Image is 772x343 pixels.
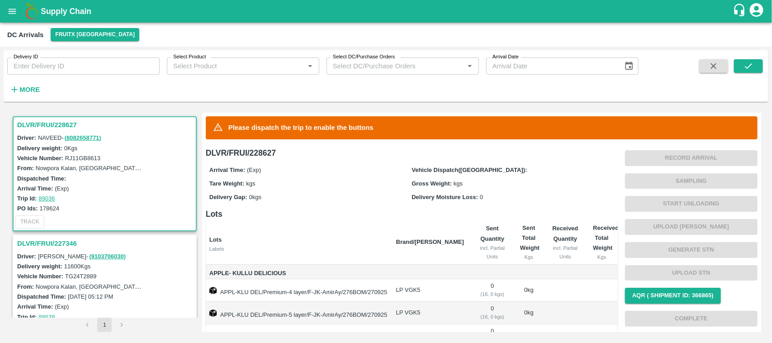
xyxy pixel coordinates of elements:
input: Arrival Date [486,57,617,75]
a: 88639 [38,314,55,320]
div: customer-support [733,3,748,19]
h6: DLVR/FRUI/228627 [206,147,618,159]
input: Select DC/Purchase Orders [329,60,450,72]
label: (Exp) [55,303,69,310]
label: Arrival Time: [17,185,53,192]
label: Select Product [173,53,206,61]
label: (Exp) [55,185,69,192]
label: Driver: [17,253,36,260]
button: More [7,82,42,97]
div: incl. Partial Units [479,244,506,261]
td: 0 kg [513,302,545,324]
span: kgs [454,180,463,187]
a: (8082658771) [65,134,101,141]
button: Select DC [51,28,139,41]
label: RJ11GB8613 [65,155,100,162]
label: Arrival Time: [17,303,53,310]
button: Open [304,60,316,72]
label: Gross Weight: [412,180,452,187]
label: Delivery Moisture Loss: [412,194,478,200]
span: [PERSON_NAME] - [38,253,127,260]
label: Select DC/Purchase Orders [333,53,395,61]
b: Lots [209,236,222,243]
label: Vehicle Number: [17,273,63,280]
label: Vehicle Dispatch([GEOGRAPHIC_DATA]): [412,167,527,173]
b: Brand/[PERSON_NAME] [396,238,464,245]
h6: Lots [206,208,618,220]
img: logo [23,2,41,20]
a: Supply Chain [41,5,733,18]
label: PO Ids: [17,205,38,212]
b: Received Total Weight [593,224,619,252]
label: Driver: [17,134,36,141]
div: ( 16, 0 kgs) [479,290,506,298]
div: incl. Partial Units [552,244,579,261]
label: 178624 [40,205,59,212]
b: Sent Quantity [480,225,504,242]
label: Delivery ID [14,53,38,61]
div: account of current user [748,2,765,21]
span: NAVEED - [38,134,102,141]
div: Kgs [520,253,538,261]
b: Supply Chain [41,7,91,16]
label: From: [17,283,34,290]
button: Choose date [620,57,638,75]
button: Open [464,60,476,72]
a: (9103706030) [89,253,126,260]
label: Arrival Date [493,53,519,61]
div: DC Arrivals [7,29,43,41]
label: Trip Id: [17,195,37,202]
input: Select Product [170,60,302,72]
img: box [209,310,217,317]
img: box [209,287,217,294]
label: Delivery Gap: [209,194,247,200]
strong: More [19,86,40,93]
b: Received Quantity [552,225,578,242]
nav: pagination navigation [79,318,130,332]
label: Delivery weight: [17,263,62,270]
td: 0 [472,279,513,302]
div: ( 16, 0 kgs) [479,313,506,321]
button: open drawer [2,1,23,22]
span: kgs [246,180,255,187]
label: Dispatched Time: [17,175,66,182]
td: APPL-KLU DEL/Premium-5 layer/F-JK-AmirAy/276BOM/270925 [206,302,389,324]
span: 0 kgs [249,194,261,200]
label: 11600 Kgs [64,263,91,270]
td: 0 kg [513,279,545,302]
h3: DLVR/FRUI/228627 [17,119,195,131]
label: 0 Kgs [64,145,78,152]
b: Sent Total Weight [520,224,540,252]
label: Tare Weight: [209,180,245,187]
label: From: [17,165,34,171]
span: Apple- Kullu Delicious [209,268,389,279]
label: Vehicle Number: [17,155,63,162]
label: [DATE] 05:12 PM [68,293,113,300]
label: Dispatched Time: [17,293,66,300]
p: Please dispatch the trip to enable the buttons [228,123,374,133]
td: 0 [472,302,513,324]
label: Delivery weight: [17,145,62,152]
span: (Exp) [247,167,261,173]
input: Enter Delivery ID [7,57,160,75]
td: LP VGK5 [389,279,472,302]
a: 89036 [38,195,55,202]
label: Trip Id: [17,314,37,320]
div: Kgs [593,253,611,261]
button: page 1 [97,318,112,332]
div: Labels [209,245,389,253]
h3: DLVR/FRUI/227346 [17,238,195,249]
label: Arrival Time: [209,167,245,173]
label: Nowpora Kalan, [GEOGRAPHIC_DATA], [GEOGRAPHIC_DATA], [GEOGRAPHIC_DATA] [36,164,270,171]
span: 0 [480,194,483,200]
label: Nowpora Kalan, [GEOGRAPHIC_DATA], [GEOGRAPHIC_DATA], [GEOGRAPHIC_DATA] [36,283,270,290]
button: AQR ( Shipment Id: 366865) [625,288,721,304]
td: APPL-KLU DEL/Premium-4 layer/F-JK-AmirAy/276BOM/270925 [206,279,389,302]
label: TG24T2889 [65,273,96,280]
td: LP VGK5 [389,302,472,324]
